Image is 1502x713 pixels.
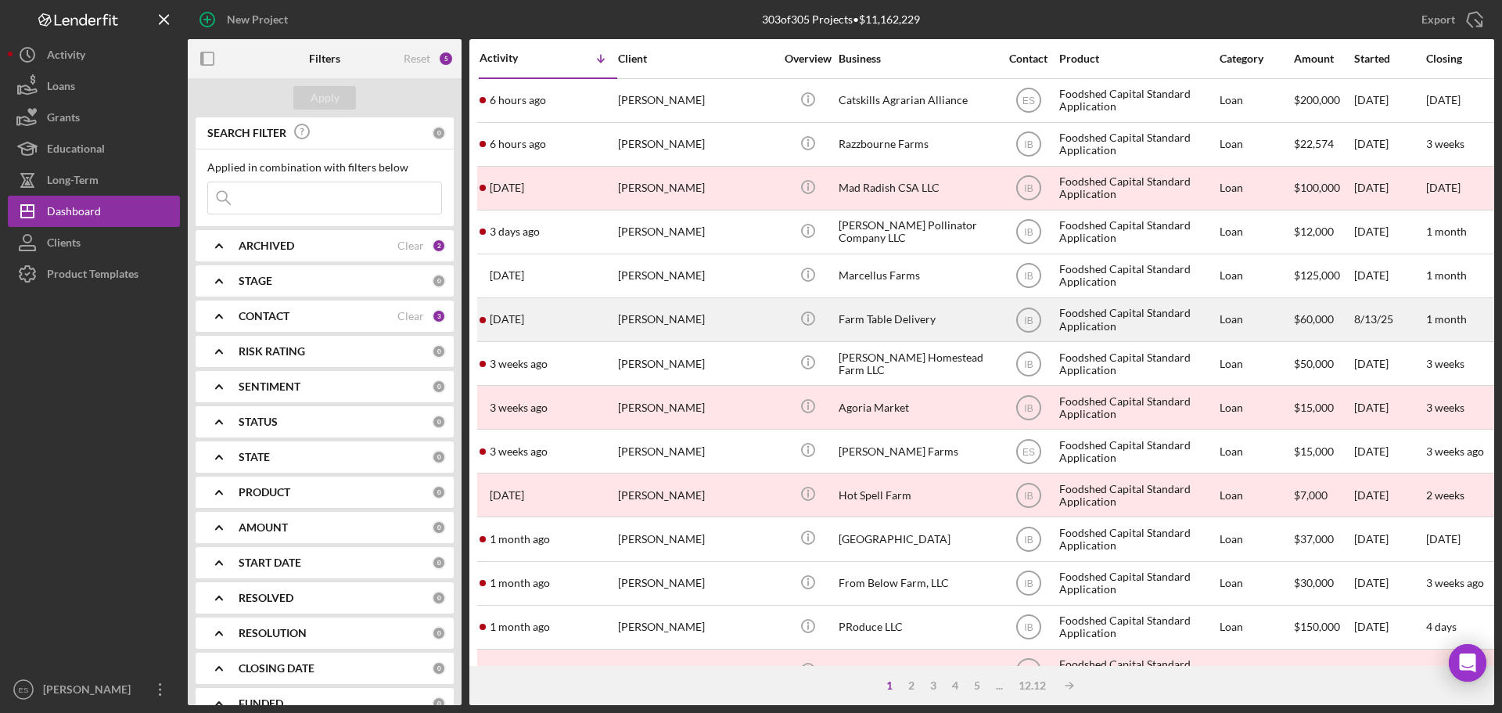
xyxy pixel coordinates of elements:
b: AMOUNT [239,521,288,534]
a: Product Templates [8,258,180,290]
div: 5 [438,51,454,67]
time: 2025-07-31 00:09 [490,489,524,502]
div: Loan [1220,474,1292,516]
div: $7,000 [1294,474,1353,516]
time: 3 weeks [1426,401,1464,414]
div: 0 [432,556,446,570]
b: START DATE [239,556,301,569]
div: 0 [432,344,446,358]
div: [PERSON_NAME] [618,167,774,209]
button: Activity [8,39,180,70]
button: New Project [188,4,304,35]
div: Loan [1220,650,1292,692]
div: ... [988,679,1011,692]
div: 0 [432,126,446,140]
time: 2025-08-26 12:59 [490,182,524,194]
div: PRoduce LLC [839,607,995,648]
text: ES [1022,446,1034,457]
button: Loans [8,70,180,102]
div: [PERSON_NAME] [618,474,774,516]
div: $37,000 [1294,518,1353,560]
div: Loan [1220,80,1292,121]
time: 2025-08-28 13:38 [490,94,546,106]
div: [PERSON_NAME] Homestead Farm LLC [839,343,995,384]
div: Foodshed Capital Standard Application [1059,167,1216,209]
div: Loan [1220,563,1292,604]
b: RISK RATING [239,345,305,358]
div: 3 [922,679,944,692]
div: 0 [432,485,446,499]
time: 2025-08-28 13:15 [490,138,546,150]
div: Long-Term [47,164,99,200]
div: [DATE] [1354,518,1425,560]
div: New Project [227,4,288,35]
time: 2025-08-21 15:21 [490,269,524,282]
div: Client [618,52,774,65]
div: $90,000 [1294,650,1353,692]
div: $100,000 [1294,167,1353,209]
text: IB [1024,271,1033,282]
div: Clear [397,239,424,252]
div: [DATE] [1354,211,1425,253]
div: $125,000 [1294,255,1353,297]
time: 2025-08-19 01:07 [490,313,524,326]
div: [PERSON_NAME] [39,674,141,709]
div: 5 [966,679,988,692]
div: Foodshed Capital Standard Application [1059,387,1216,428]
div: $50,000 [1294,343,1353,384]
div: Foodshed Capital Standard Application [1059,474,1216,516]
time: 1 month [1426,268,1467,282]
time: 3 weeks [1426,357,1464,370]
div: Applied in combination with filters below [207,161,442,174]
div: 303 of 305 Projects • $11,162,229 [762,13,920,26]
time: 2025-08-06 14:30 [490,402,548,414]
div: Clear [397,310,424,322]
div: [DATE] [1354,167,1425,209]
text: IB [1024,315,1033,326]
time: 3 weeks ago [1426,445,1484,458]
div: 0 [432,626,446,640]
div: [PERSON_NAME] [618,211,774,253]
div: Loan [1220,255,1292,297]
div: [PERSON_NAME] Farms [839,430,995,472]
div: [DATE] [1354,343,1425,384]
time: 1 month [1426,225,1467,238]
b: PRODUCT [239,486,290,499]
div: Gallatin Grassfed LLC [839,650,995,692]
div: Business [839,52,995,65]
div: [GEOGRAPHIC_DATA] [839,518,995,560]
text: IB [1024,227,1033,238]
div: Hot Spell Farm [839,474,995,516]
div: [PERSON_NAME] [618,255,774,297]
div: $60,000 [1294,299,1353,340]
button: Export [1406,4,1494,35]
div: 12.12 [1011,679,1054,692]
div: [DATE] [1354,650,1425,692]
text: IB [1024,490,1033,501]
b: Filters [309,52,340,65]
div: Agoria Market [839,387,995,428]
b: CLOSING DATE [239,662,314,675]
b: RESOLVED [239,592,293,604]
button: Clients [8,227,180,258]
div: Loan [1220,430,1292,472]
b: FUNDED [239,697,283,710]
div: 0 [432,450,446,464]
div: Foodshed Capital Standard Application [1059,80,1216,121]
text: IB [1024,183,1033,194]
button: Long-Term [8,164,180,196]
time: 2025-07-29 12:52 [490,533,550,546]
div: Loan [1220,211,1292,253]
time: 2025-08-25 15:51 [490,225,540,238]
div: $200,000 [1294,80,1353,121]
div: Apply [311,86,340,110]
b: RESOLUTION [239,627,307,639]
div: $15,000 [1294,430,1353,472]
div: Foodshed Capital Standard Application [1059,607,1216,648]
div: Grants [47,102,80,137]
div: Foodshed Capital Standard Application [1059,255,1216,297]
div: Foodshed Capital Standard Application [1059,211,1216,253]
time: [DATE] [1426,532,1461,546]
div: Foodshed Capital Standard Application [1059,650,1216,692]
div: $12,000 [1294,211,1353,253]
